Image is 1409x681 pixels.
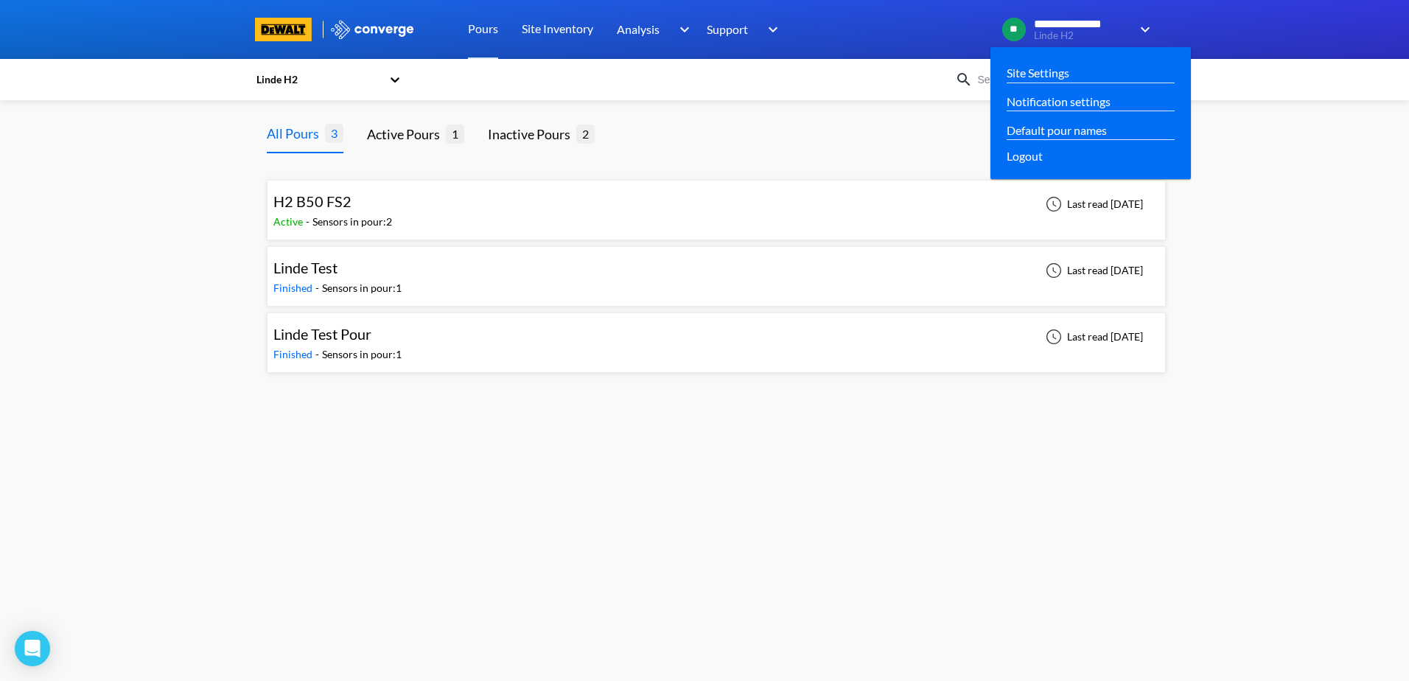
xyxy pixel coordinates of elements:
span: Linde Test Pour [273,325,371,343]
img: icon-search.svg [955,71,973,88]
img: downArrow.svg [1130,21,1154,38]
a: branding logo [255,18,329,41]
a: Site Settings [1007,63,1069,82]
img: logo_ewhite.svg [329,20,415,39]
a: Notification settings [1007,92,1111,111]
span: - [315,282,322,294]
img: downArrow.svg [670,21,693,38]
div: Sensors in pour: 2 [312,214,392,230]
div: Sensors in pour: 1 [322,280,402,296]
span: Finished [273,282,315,294]
span: - [306,215,312,228]
a: Default pour names [1007,121,1107,139]
span: Analysis [617,20,660,38]
a: Linde TestFinished-Sensors in pour:1Last read [DATE] [267,263,1166,276]
span: H2 B50 FS2 [273,192,352,210]
span: Linde H2 [1034,30,1130,41]
img: branding logo [255,18,312,41]
img: downArrow.svg [758,21,782,38]
div: Last read [DATE] [1038,328,1147,346]
span: Finished [273,348,315,360]
span: Logout [1007,147,1043,165]
div: Last read [DATE] [1038,195,1147,213]
div: Open Intercom Messenger [15,631,50,666]
span: 1 [446,125,464,143]
div: Last read [DATE] [1038,262,1147,279]
span: 3 [325,124,343,142]
div: All Pours [267,123,325,144]
div: Linde H2 [255,71,382,88]
div: Inactive Pours [488,124,576,144]
span: Support [707,20,748,38]
span: 2 [576,125,595,143]
input: Search for a pour by name [973,71,1151,88]
div: Active Pours [367,124,446,144]
span: - [315,348,322,360]
a: Linde Test PourFinished-Sensors in pour:1Last read [DATE] [267,329,1166,342]
div: Sensors in pour: 1 [322,346,402,363]
a: H2 B50 FS2Active-Sensors in pour:2Last read [DATE] [267,197,1166,209]
span: Linde Test [273,259,338,276]
span: Active [273,215,306,228]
